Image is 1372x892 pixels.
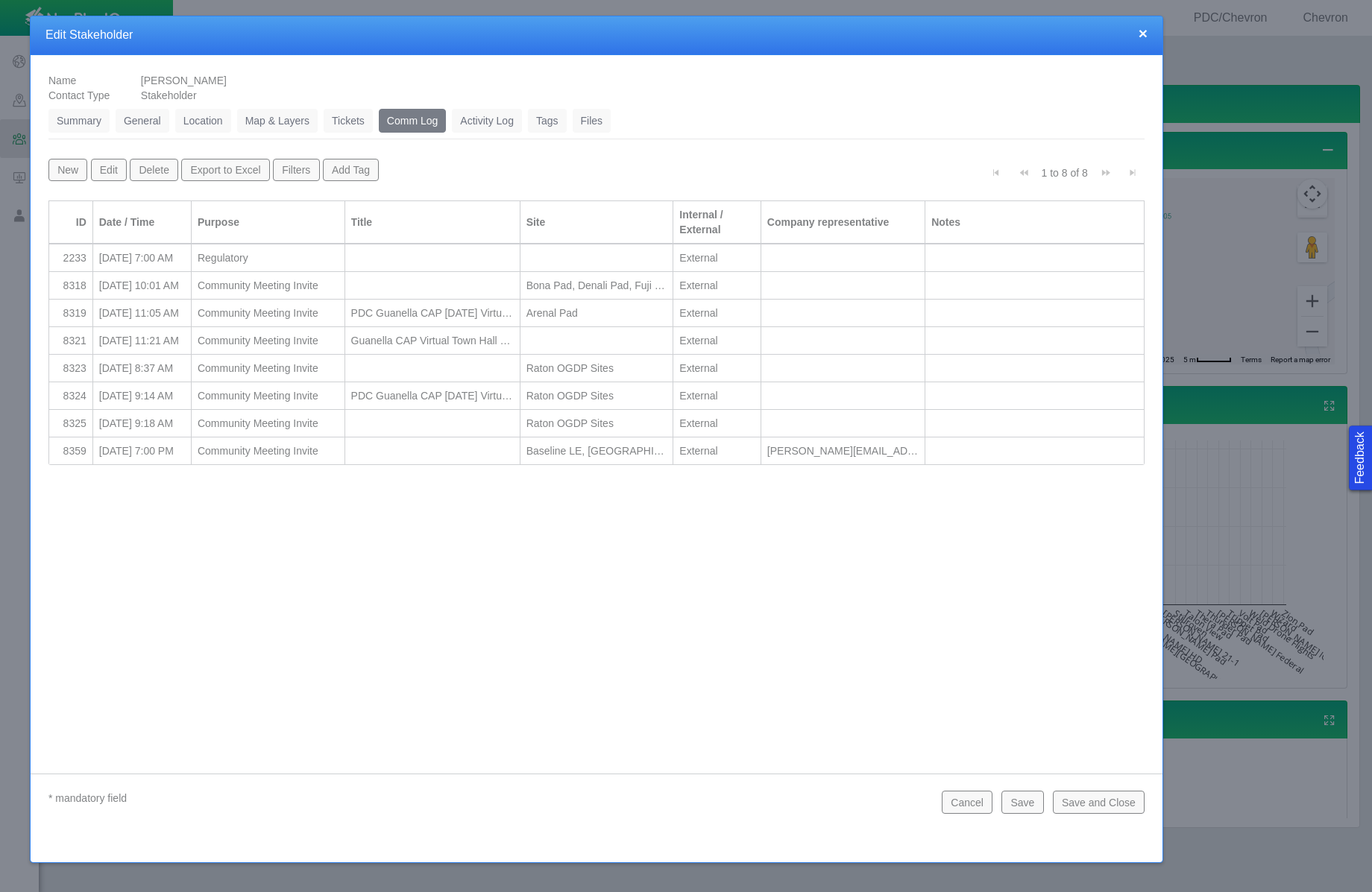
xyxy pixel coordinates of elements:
[93,327,192,355] td: 3/16/2024, 11:21 AM
[345,200,520,244] th: Title
[324,109,373,133] a: Tickets
[520,437,674,465] td: Baseline LE, B-Farm, Bona Pad, Yale Pad, Denali Pad, Fuji Pad, St. Helens Pad, Maroon Bells, Aren...
[520,410,674,437] td: Raton OGDP Sites
[49,437,93,465] td: 8359
[93,200,192,244] th: Date / Time
[99,306,185,320] div: [DATE] 11:05 AM
[198,250,339,265] div: Regulatory
[99,215,185,230] div: Date / Time
[175,109,231,133] a: Location
[99,388,185,403] div: [DATE] 9:14 AM
[679,333,755,348] div: External
[55,250,86,265] div: 2233
[55,388,86,403] div: 8324
[1036,165,1094,186] div: 1 to 8 of 8
[130,159,178,181] button: Delete
[526,443,667,458] div: Baseline LE, [GEOGRAPHIC_DATA], [GEOGRAPHIC_DATA], [GEOGRAPHIC_DATA], Denali Pad, Fuji Pad, [GEOG...
[181,159,270,181] button: Export to Excel
[351,306,514,320] div: PDC Guanella CAP [DATE] Virtual Town Hall Invite
[673,272,761,300] td: External
[673,382,761,410] td: External
[198,388,339,403] div: Community Meeting Invite
[452,109,522,133] a: Activity Log
[192,327,345,355] td: Community Meeting Invite
[192,200,345,244] th: Purpose
[679,361,755,376] div: External
[93,355,192,382] td: 11/9/2023, 8:37 AM
[49,382,93,410] td: 8324
[192,382,345,410] td: Community Meeting Invite
[198,361,339,376] div: Community Meeting Invite
[198,443,339,458] div: Community Meeting Invite
[679,278,755,293] div: External
[925,200,1145,244] th: Notes
[1001,791,1043,813] button: Save
[192,410,345,437] td: Community Meeting Invite
[345,327,520,355] td: Guanella CAP Virtual Town Hall Meeting Invite
[49,272,93,300] td: 8318
[55,306,86,320] div: 8319
[679,443,755,458] div: External
[273,159,320,181] button: Filters
[45,28,1148,43] h4: Edit Stakeholder
[379,109,446,133] a: Comm Log
[351,215,514,230] div: Title
[198,333,339,348] div: Community Meeting Invite
[198,278,339,293] div: Community Meeting Invite
[520,272,674,300] td: Bona Pad, Denali Pad, Fuji Pad, St. Helens Pad, Maroon Bells, Arenal Pad, Redoubt Pad, Thera Pad,...
[93,272,192,300] td: 11/9/2023, 10:01 AM
[48,109,110,133] a: Summary
[141,75,227,86] span: [PERSON_NAME]
[520,382,674,410] td: Raton OGDP Sites
[520,355,674,382] td: Raton OGDP Sites
[1139,25,1148,41] button: close
[93,410,192,437] td: 4/30/2024, 9:18 AM
[573,109,611,133] a: Files
[761,200,925,244] th: Company representative
[55,333,86,348] div: 8321
[673,410,761,437] td: External
[49,244,93,272] td: 2233
[351,388,514,403] div: PDC Guanella CAP [DATE] Virtual Town Hall Invite
[99,361,185,376] div: [DATE] 8:37 AM
[99,443,185,458] div: [DATE] 7:00 PM
[526,306,667,320] div: Arenal Pad
[520,200,674,244] th: Site
[526,388,667,403] div: Raton OGDP Sites
[198,306,339,320] div: Community Meeting Invite
[48,159,87,181] button: New
[49,300,93,327] td: 8319
[351,333,514,348] div: Guanella CAP Virtual Town Hall Meeting Invite
[345,382,520,410] td: PDC Guanella CAP 3/16/24 Virtual Town Hall Invite
[192,355,345,382] td: Community Meeting Invite
[48,75,76,86] span: Name
[673,437,761,465] td: External
[673,200,761,244] th: Internal / External
[520,300,674,327] td: Arenal Pad
[345,300,520,327] td: PDC Guanella CAP 3/16/24 Virtual Town Hall Invite
[99,250,185,265] div: [DATE] 7:00 AM
[93,300,192,327] td: 3/16/2024, 11:05 AM
[673,327,761,355] td: External
[141,89,197,101] span: Stakeholder
[49,327,93,355] td: 8321
[55,278,86,293] div: 8318
[99,416,185,431] div: [DATE] 9:18 AM
[55,361,86,376] div: 8323
[99,278,185,293] div: [DATE] 10:01 AM
[49,200,93,244] th: ID
[526,416,667,431] div: Raton OGDP Sites
[91,159,128,181] button: Edit
[192,300,345,327] td: Community Meeting Invite
[679,207,755,237] div: Internal / External
[673,244,761,272] td: External
[55,443,86,458] div: 8359
[679,306,755,320] div: External
[55,416,86,431] div: 8325
[192,244,345,272] td: Regulatory
[192,272,345,300] td: Community Meeting Invite
[48,792,127,804] span: * mandatory field
[198,416,339,431] div: Community Meeting Invite
[767,443,919,458] div: [PERSON_NAME][EMAIL_ADDRESS][PERSON_NAME][DOMAIN_NAME]
[931,215,1138,230] div: Notes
